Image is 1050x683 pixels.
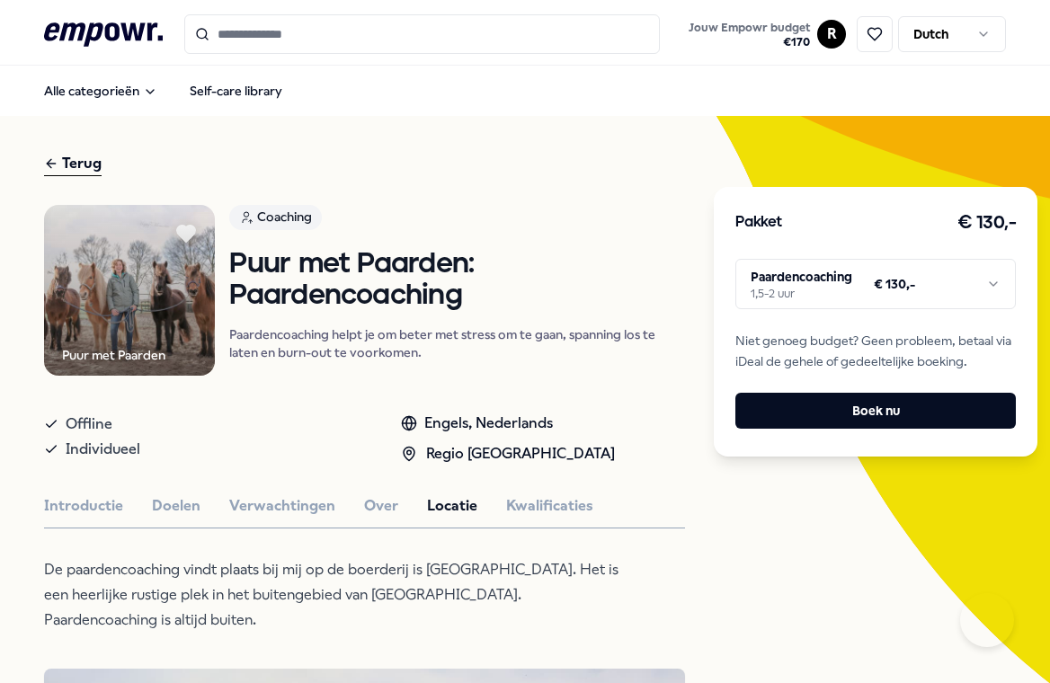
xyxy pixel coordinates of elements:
[735,211,782,235] h3: Pakket
[175,73,297,109] a: Self-care library
[960,593,1014,647] iframe: Help Scout Beacon - Open
[401,442,615,466] div: Regio [GEOGRAPHIC_DATA]
[427,494,477,518] button: Locatie
[735,393,1016,429] button: Boek nu
[401,412,615,435] div: Engels, Nederlands
[66,412,112,437] span: Offline
[152,494,200,518] button: Doelen
[364,494,398,518] button: Over
[30,73,172,109] button: Alle categorieën
[229,205,685,236] a: Coaching
[229,325,685,361] p: Paardencoaching helpt je om beter met stress om te gaan, spanning los te laten en burn-out te voo...
[689,35,810,49] span: € 170
[957,208,1017,237] h3: € 130,-
[44,494,123,518] button: Introductie
[229,249,685,311] h1: Puur met Paarden: Paardencoaching
[689,21,810,35] span: Jouw Empowr budget
[30,73,297,109] nav: Main
[817,20,846,49] button: R
[44,205,216,377] img: Product Image
[681,15,817,53] a: Jouw Empowr budget€170
[66,437,140,462] span: Individueel
[685,17,814,53] button: Jouw Empowr budget€170
[44,557,628,633] p: De paardencoaching vindt plaats bij mij op de boerderij is [GEOGRAPHIC_DATA]. Het is een heerlijk...
[62,345,165,365] div: Puur met Paarden
[229,494,335,518] button: Verwachtingen
[184,14,661,54] input: Search for products, categories or subcategories
[229,205,322,230] div: Coaching
[506,494,593,518] button: Kwalificaties
[44,152,102,176] div: Terug
[735,331,1016,371] span: Niet genoeg budget? Geen probleem, betaal via iDeal de gehele of gedeeltelijke boeking.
